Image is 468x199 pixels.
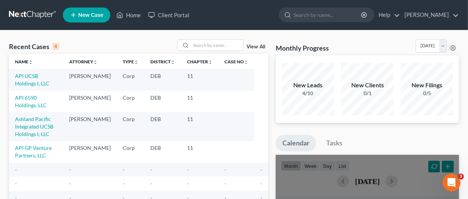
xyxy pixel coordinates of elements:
span: New Case [78,12,103,18]
span: - [224,180,226,187]
td: Corp [117,69,144,90]
a: View All [247,44,265,49]
span: - [150,166,152,173]
td: DEB [144,91,181,112]
span: - [15,166,17,173]
td: 11 [181,69,218,90]
i: unfold_more [134,60,138,64]
a: Case Nounfold_more [224,59,248,64]
i: unfold_more [93,60,98,64]
td: Corp [117,91,144,112]
div: Recent Cases [9,42,59,51]
div: 4 [52,43,59,50]
a: Ashland Pacific Integrated UCSB Holdings I, LLC [15,116,53,137]
td: DEB [144,112,181,141]
input: Search by name... [191,40,243,51]
i: unfold_more [208,60,212,64]
td: 11 [181,141,218,163]
div: New Filings [401,81,453,90]
a: API 6590 Holdings, LLC [15,94,47,108]
td: [PERSON_NAME] [63,69,117,90]
a: Chapterunfold_more [187,59,212,64]
span: - [187,180,189,187]
i: unfold_more [28,60,33,64]
a: Calendar [276,135,316,151]
span: - [260,180,262,187]
span: 3 [458,174,464,180]
a: Home [113,8,144,22]
td: [PERSON_NAME] [63,112,117,141]
td: DEB [144,69,181,90]
a: Client Portal [144,8,193,22]
span: - [69,166,71,173]
iframe: Intercom live chat [443,174,461,192]
a: [PERSON_NAME] [401,8,459,22]
td: 11 [181,112,218,141]
a: Help [375,8,400,22]
span: - [123,180,125,187]
i: unfold_more [171,60,175,64]
td: 11 [181,91,218,112]
span: - [15,180,17,187]
div: 4/10 [282,90,334,97]
a: Tasks [319,135,349,151]
a: API UCSB Holdings I, LLC [15,73,49,87]
span: - [150,180,152,187]
div: 0/1 [341,90,394,97]
td: Corp [117,112,144,141]
h3: Monthly Progress [276,43,329,52]
td: Corp [117,141,144,163]
span: - [187,166,189,173]
input: Search by name... [294,8,362,22]
span: - [123,166,125,173]
td: [PERSON_NAME] [63,141,117,163]
i: unfold_more [244,60,248,64]
a: Typeunfold_more [123,59,138,64]
a: Districtunfold_more [150,59,175,64]
td: [PERSON_NAME] [63,91,117,112]
span: - [224,166,226,173]
a: Attorneyunfold_more [69,59,98,64]
div: New Leads [282,81,334,90]
td: DEB [144,141,181,163]
span: - [260,166,262,173]
div: New Clients [341,81,394,90]
div: 0/5 [401,90,453,97]
a: API GP Venture Partners, LLC [15,145,52,159]
span: - [69,180,71,187]
a: Nameunfold_more [15,59,33,64]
